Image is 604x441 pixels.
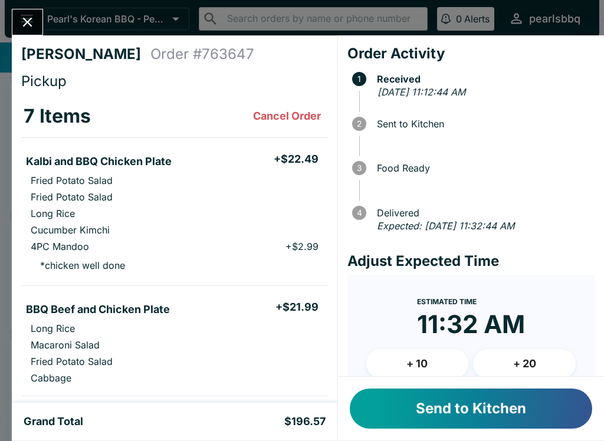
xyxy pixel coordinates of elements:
[371,119,595,129] span: Sent to Kitchen
[417,309,525,340] time: 11:32 AM
[274,152,319,166] h5: + $22.49
[31,259,125,271] p: * chicken well done
[347,252,595,270] h4: Adjust Expected Time
[31,175,113,186] p: Fried Potato Salad
[31,208,75,219] p: Long Rice
[150,45,254,63] h4: Order # 763647
[371,208,595,218] span: Delivered
[377,86,465,98] em: [DATE] 11:12:44 AM
[357,119,362,129] text: 2
[350,389,592,429] button: Send to Kitchen
[31,241,89,252] p: 4PC Mandoo
[284,414,326,429] h5: $196.57
[377,220,514,232] em: Expected: [DATE] 11:32:44 AM
[26,154,172,169] h5: Kalbi and BBQ Chicken Plate
[347,45,595,62] h4: Order Activity
[275,300,319,314] h5: + $21.99
[366,349,469,379] button: + 10
[357,163,362,173] text: 3
[31,191,113,203] p: Fried Potato Salad
[371,163,595,173] span: Food Ready
[31,322,75,334] p: Long Rice
[31,224,110,236] p: Cucumber Kimchi
[21,73,67,90] span: Pickup
[473,349,576,379] button: + 20
[26,302,170,317] h5: BBQ Beef and Chicken Plate
[31,339,100,351] p: Macaroni Salad
[357,74,361,84] text: 1
[31,356,113,367] p: Fried Potato Salad
[31,372,71,384] p: Cabbage
[21,45,150,63] h4: [PERSON_NAME]
[248,104,326,128] button: Cancel Order
[356,208,362,218] text: 4
[371,74,595,84] span: Received
[12,9,42,35] button: Close
[24,414,83,429] h5: Grand Total
[285,241,319,252] p: + $2.99
[24,104,91,128] h3: 7 Items
[417,297,477,306] span: Estimated Time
